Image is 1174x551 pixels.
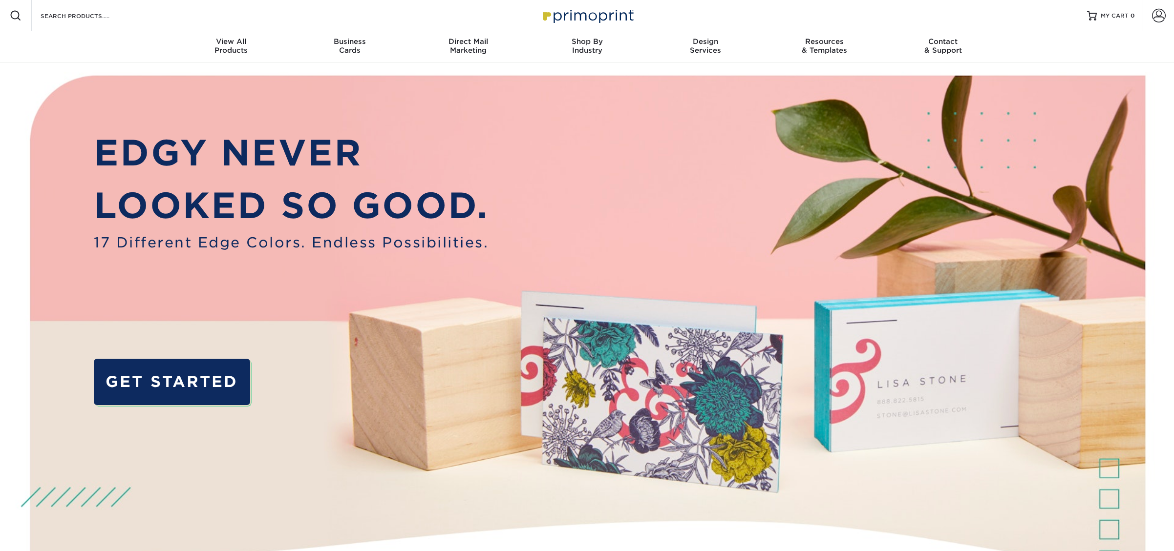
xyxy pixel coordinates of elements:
[765,37,884,55] div: & Templates
[646,31,765,62] a: DesignServices
[290,31,409,62] a: BusinessCards
[94,179,489,232] p: LOOKED SO GOOD.
[528,37,646,55] div: Industry
[528,37,646,46] span: Shop By
[884,37,1003,46] span: Contact
[765,37,884,46] span: Resources
[94,359,250,405] a: GET STARTED
[172,31,291,62] a: View AllProducts
[94,126,489,179] p: EDGY NEVER
[538,5,636,26] img: Primoprint
[172,37,291,46] span: View All
[646,37,765,46] span: Design
[40,10,135,21] input: SEARCH PRODUCTS.....
[528,31,646,62] a: Shop ByIndustry
[172,37,291,55] div: Products
[884,31,1003,62] a: Contact& Support
[409,31,528,62] a: Direct MailMarketing
[409,37,528,55] div: Marketing
[94,232,489,253] span: 17 Different Edge Colors. Endless Possibilities.
[1131,12,1135,19] span: 0
[1101,12,1129,20] span: MY CART
[765,31,884,62] a: Resources& Templates
[290,37,409,55] div: Cards
[290,37,409,46] span: Business
[409,37,528,46] span: Direct Mail
[884,37,1003,55] div: & Support
[646,37,765,55] div: Services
